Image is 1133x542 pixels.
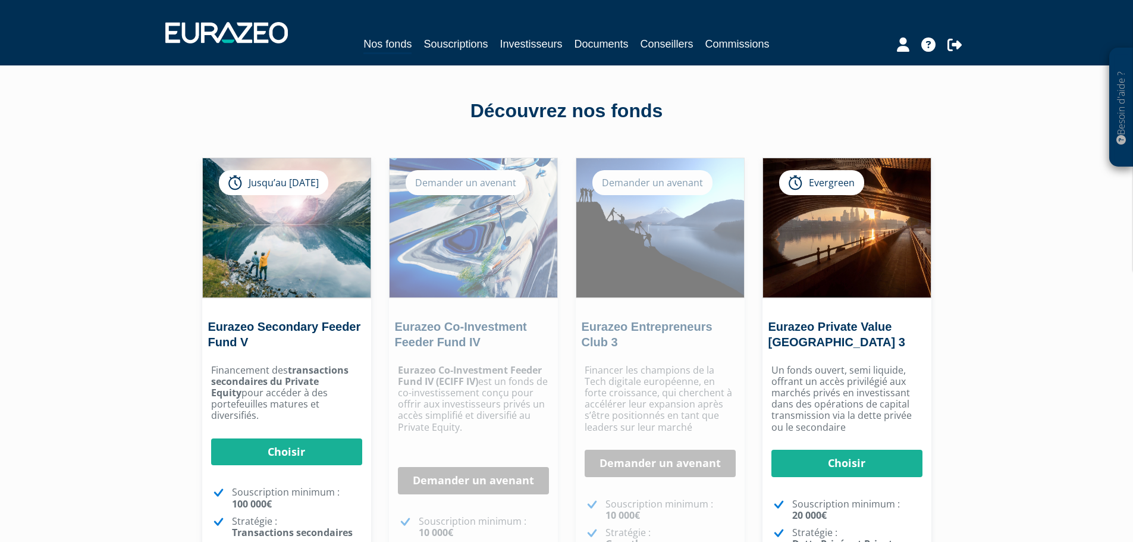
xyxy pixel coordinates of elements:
[500,36,562,52] a: Investisseurs
[763,158,931,297] img: Eurazeo Private Value Europe 3
[592,170,713,195] div: Demander un avenant
[768,320,905,349] a: Eurazeo Private Value [GEOGRAPHIC_DATA] 3
[363,36,412,54] a: Nos fonds
[208,320,361,349] a: Eurazeo Secondary Feeder Fund V
[165,22,288,43] img: 1732889491-logotype_eurazeo_blanc_rvb.png
[419,526,453,539] strong: 10 000€
[605,499,736,521] p: Souscription minimum :
[398,364,542,388] strong: Eurazeo Co-Investment Feeder Fund IV (ECIFF IV)
[398,365,549,433] p: est un fonds de co-investissement conçu pour offrir aux investisseurs privés un accès simplifié e...
[419,516,549,538] p: Souscription minimum :
[582,320,713,349] a: Eurazeo Entrepreneurs Club 3
[779,170,864,195] div: Evergreen
[390,158,557,297] img: Eurazeo Co-Investment Feeder Fund IV
[228,98,906,125] div: Découvrez nos fonds
[232,487,362,509] p: Souscription minimum :
[232,497,272,510] strong: 100 000€
[576,158,744,297] img: Eurazeo Entrepreneurs Club 3
[219,170,328,195] div: Jusqu’au [DATE]
[792,509,827,522] strong: 20 000€
[395,320,527,349] a: Eurazeo Co-Investment Feeder Fund IV
[605,509,640,522] strong: 10 000€
[211,365,362,422] p: Financement des pour accéder à des portefeuilles matures et diversifiés.
[575,36,629,52] a: Documents
[1115,54,1128,161] p: Besoin d'aide ?
[771,365,922,433] p: Un fonds ouvert, semi liquide, offrant un accès privilégié aux marchés privés en investissant dan...
[641,36,693,52] a: Conseillers
[792,499,922,521] p: Souscription minimum :
[211,438,362,466] a: Choisir
[585,365,736,433] p: Financer les champions de la Tech digitale européenne, en forte croissance, qui cherchent à accél...
[771,450,922,477] a: Choisir
[705,36,770,52] a: Commissions
[406,170,526,195] div: Demander un avenant
[232,526,353,539] strong: Transactions secondaires
[203,158,371,297] img: Eurazeo Secondary Feeder Fund V
[232,516,362,538] p: Stratégie :
[423,36,488,52] a: Souscriptions
[585,450,736,477] a: Demander un avenant
[211,364,349,399] strong: transactions secondaires du Private Equity
[398,467,549,494] a: Demander un avenant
